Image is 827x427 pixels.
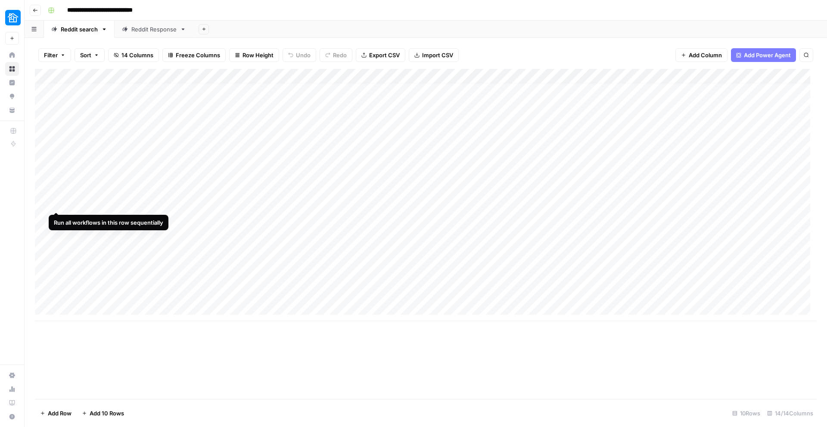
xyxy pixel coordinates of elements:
[80,51,91,59] span: Sort
[5,76,19,90] a: Insights
[744,51,791,59] span: Add Power Agent
[5,410,19,424] button: Help + Support
[5,90,19,103] a: Opportunities
[5,62,19,76] a: Browse
[162,48,226,62] button: Freeze Columns
[115,21,193,38] a: Reddit Response
[44,21,115,38] a: Reddit search
[121,51,153,59] span: 14 Columns
[131,25,177,34] div: Reddit Response
[5,368,19,382] a: Settings
[320,48,352,62] button: Redo
[296,51,311,59] span: Undo
[333,51,347,59] span: Redo
[689,51,722,59] span: Add Column
[5,7,19,28] button: Workspace: Neighbor
[356,48,405,62] button: Export CSV
[409,48,459,62] button: Import CSV
[90,409,124,418] span: Add 10 Rows
[176,51,220,59] span: Freeze Columns
[108,48,159,62] button: 14 Columns
[731,48,796,62] button: Add Power Agent
[77,406,129,420] button: Add 10 Rows
[35,406,77,420] button: Add Row
[283,48,316,62] button: Undo
[369,51,400,59] span: Export CSV
[5,10,21,25] img: Neighbor Logo
[729,406,764,420] div: 10 Rows
[5,396,19,410] a: Learning Hub
[54,218,163,227] div: Run all workflows in this row sequentially
[38,48,71,62] button: Filter
[764,406,817,420] div: 14/14 Columns
[48,409,72,418] span: Add Row
[229,48,279,62] button: Row Height
[5,382,19,396] a: Usage
[675,48,728,62] button: Add Column
[422,51,453,59] span: Import CSV
[243,51,274,59] span: Row Height
[5,103,19,117] a: Your Data
[75,48,105,62] button: Sort
[61,25,98,34] div: Reddit search
[44,51,58,59] span: Filter
[5,48,19,62] a: Home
